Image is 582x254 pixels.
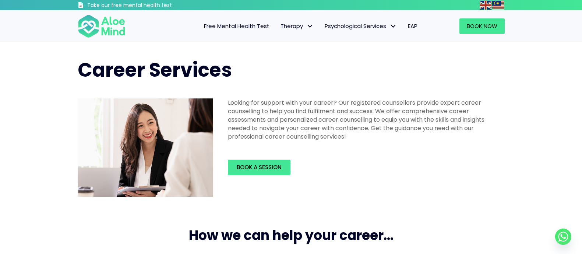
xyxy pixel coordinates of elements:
[78,2,211,10] a: Take our free mental health test
[275,18,319,34] a: TherapyTherapy: submenu
[467,22,497,30] span: Book Now
[480,1,491,10] img: en
[480,1,492,9] a: English
[281,22,314,30] span: Therapy
[78,98,213,197] img: Career counselling
[555,229,571,245] a: Whatsapp
[198,18,275,34] a: Free Mental Health Test
[78,56,232,83] span: Career Services
[135,18,423,34] nav: Menu
[402,18,423,34] a: EAP
[228,98,500,141] p: Looking for support with your career? Our registered counsellors provide expert career counsellin...
[228,160,290,175] a: Book a session
[305,21,315,32] span: Therapy: submenu
[388,21,399,32] span: Psychological Services: submenu
[325,22,397,30] span: Psychological Services
[78,14,126,38] img: Aloe mind Logo
[492,1,504,10] img: ms
[459,18,505,34] a: Book Now
[408,22,417,30] span: EAP
[204,22,269,30] span: Free Mental Health Test
[87,2,211,9] h3: Take our free mental health test
[492,1,505,9] a: Malay
[237,163,282,171] span: Book a session
[319,18,402,34] a: Psychological ServicesPsychological Services: submenu
[189,226,394,245] span: How we can help your career...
